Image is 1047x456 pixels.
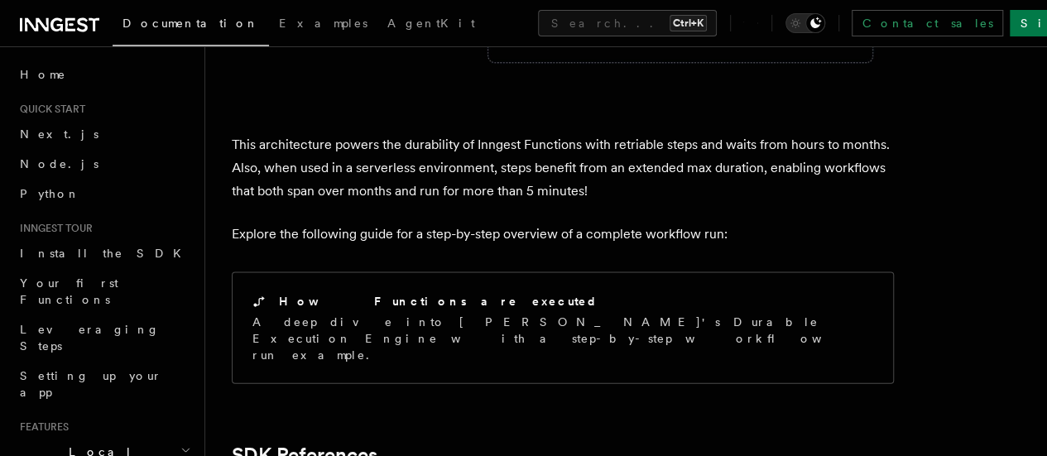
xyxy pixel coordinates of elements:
span: Your first Functions [20,276,118,306]
kbd: Ctrl+K [670,15,707,31]
span: Examples [279,17,367,30]
p: Explore the following guide for a step-by-step overview of a complete workflow run: [232,223,894,246]
a: Documentation [113,5,269,46]
span: Documentation [122,17,259,30]
h2: How Functions are executed [279,293,598,310]
p: This architecture powers the durability of Inngest Functions with retriable steps and waits from ... [232,133,894,203]
span: Inngest tour [13,222,93,235]
span: Next.js [20,127,98,141]
span: Install the SDK [20,247,191,260]
button: Search...Ctrl+K [538,10,717,36]
span: Features [13,420,69,434]
p: A deep dive into [PERSON_NAME]'s Durable Execution Engine with a step-by-step workflow run example. [252,314,873,363]
span: Home [20,66,66,83]
a: Node.js [13,149,195,179]
span: Node.js [20,157,98,170]
a: Your first Functions [13,268,195,314]
a: Contact sales [852,10,1003,36]
a: AgentKit [377,5,485,45]
a: Leveraging Steps [13,314,195,361]
span: Leveraging Steps [20,323,160,353]
a: Python [13,179,195,209]
span: Quick start [13,103,85,116]
button: Toggle dark mode [785,13,825,33]
a: Install the SDK [13,238,195,268]
a: Setting up your app [13,361,195,407]
a: How Functions are executedA deep dive into [PERSON_NAME]'s Durable Execution Engine with a step-b... [232,272,894,384]
span: Setting up your app [20,369,162,399]
a: Examples [269,5,377,45]
span: Python [20,187,80,200]
span: AgentKit [387,17,475,30]
a: Home [13,60,195,89]
a: Next.js [13,119,195,149]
